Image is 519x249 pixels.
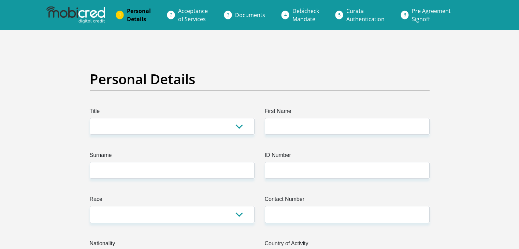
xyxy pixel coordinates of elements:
[90,195,255,206] label: Race
[230,8,271,22] a: Documents
[90,162,255,179] input: Surname
[173,4,213,26] a: Acceptanceof Services
[90,71,430,87] h2: Personal Details
[287,4,325,26] a: DebicheckMandate
[127,7,151,23] span: Personal Details
[412,7,451,23] span: Pre Agreement Signoff
[265,195,430,206] label: Contact Number
[121,4,156,26] a: PersonalDetails
[90,107,255,118] label: Title
[346,7,385,23] span: Curata Authentication
[265,107,430,118] label: First Name
[265,118,430,135] input: First Name
[341,4,390,26] a: CurataAuthentication
[46,6,105,24] img: mobicred logo
[265,206,430,223] input: Contact Number
[292,7,319,23] span: Debicheck Mandate
[90,151,255,162] label: Surname
[406,4,456,26] a: Pre AgreementSignoff
[235,11,265,19] span: Documents
[265,162,430,179] input: ID Number
[265,151,430,162] label: ID Number
[178,7,208,23] span: Acceptance of Services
